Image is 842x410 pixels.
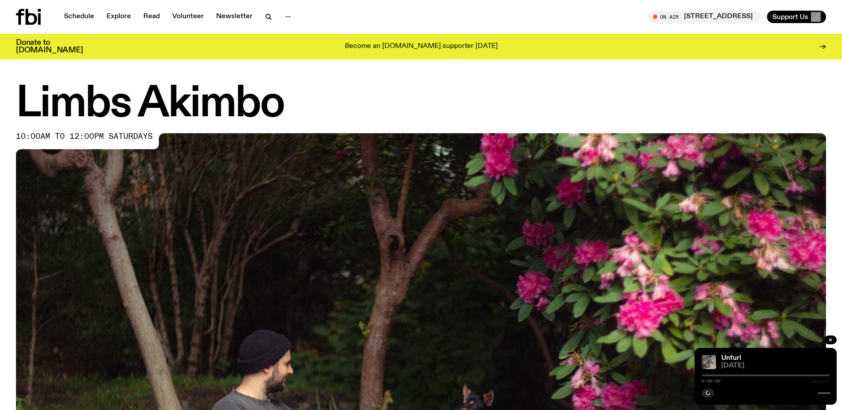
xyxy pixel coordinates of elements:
[59,11,99,23] a: Schedule
[16,84,826,124] h1: Limbs Akimbo
[772,13,808,21] span: Support Us
[167,11,209,23] a: Volunteer
[211,11,258,23] a: Newsletter
[721,355,741,362] a: Unfurl
[101,11,136,23] a: Explore
[767,11,826,23] button: Support Us
[16,39,83,54] h3: Donate to [DOMAIN_NAME]
[345,43,498,51] p: Become an [DOMAIN_NAME] supporter [DATE]
[702,379,720,383] span: 0:00:00
[16,133,153,140] span: 10:00am to 12:00pm saturdays
[138,11,165,23] a: Read
[721,363,830,369] span: [DATE]
[811,379,830,383] span: -:--:--
[648,11,760,23] button: On Air[STREET_ADDRESS]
